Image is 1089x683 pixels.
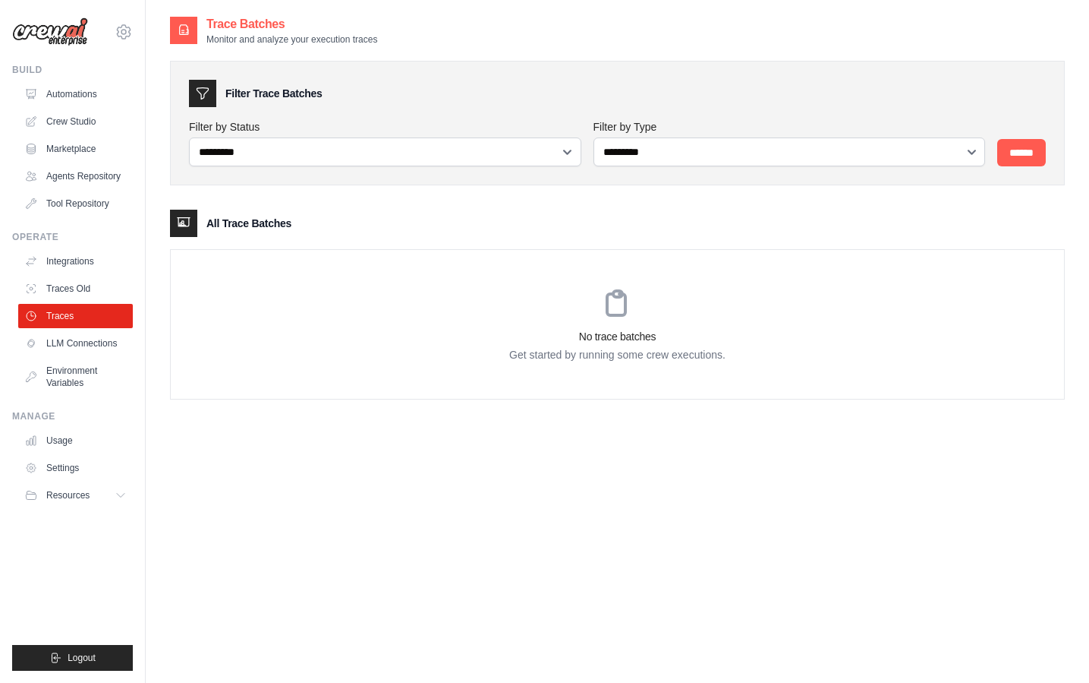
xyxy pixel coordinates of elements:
[206,216,291,231] h3: All Trace Batches
[12,231,133,243] div: Operate
[46,489,90,501] span: Resources
[18,428,133,453] a: Usage
[12,64,133,76] div: Build
[18,249,133,274] a: Integrations
[68,652,96,664] span: Logout
[18,109,133,134] a: Crew Studio
[18,483,133,508] button: Resources
[593,119,986,134] label: Filter by Type
[18,164,133,188] a: Agents Repository
[225,86,322,101] h3: Filter Trace Batches
[18,359,133,395] a: Environment Variables
[171,347,1064,362] p: Get started by running some crew executions.
[18,191,133,216] a: Tool Repository
[18,456,133,480] a: Settings
[206,33,377,46] p: Monitor and analyze your execution traces
[18,304,133,328] a: Traces
[18,331,133,356] a: LLM Connections
[189,119,581,134] label: Filter by Status
[206,15,377,33] h2: Trace Batches
[171,329,1064,344] h3: No trace batches
[18,82,133,106] a: Automations
[12,17,88,46] img: Logo
[12,645,133,671] button: Logout
[12,410,133,422] div: Manage
[18,137,133,161] a: Marketplace
[18,277,133,301] a: Traces Old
